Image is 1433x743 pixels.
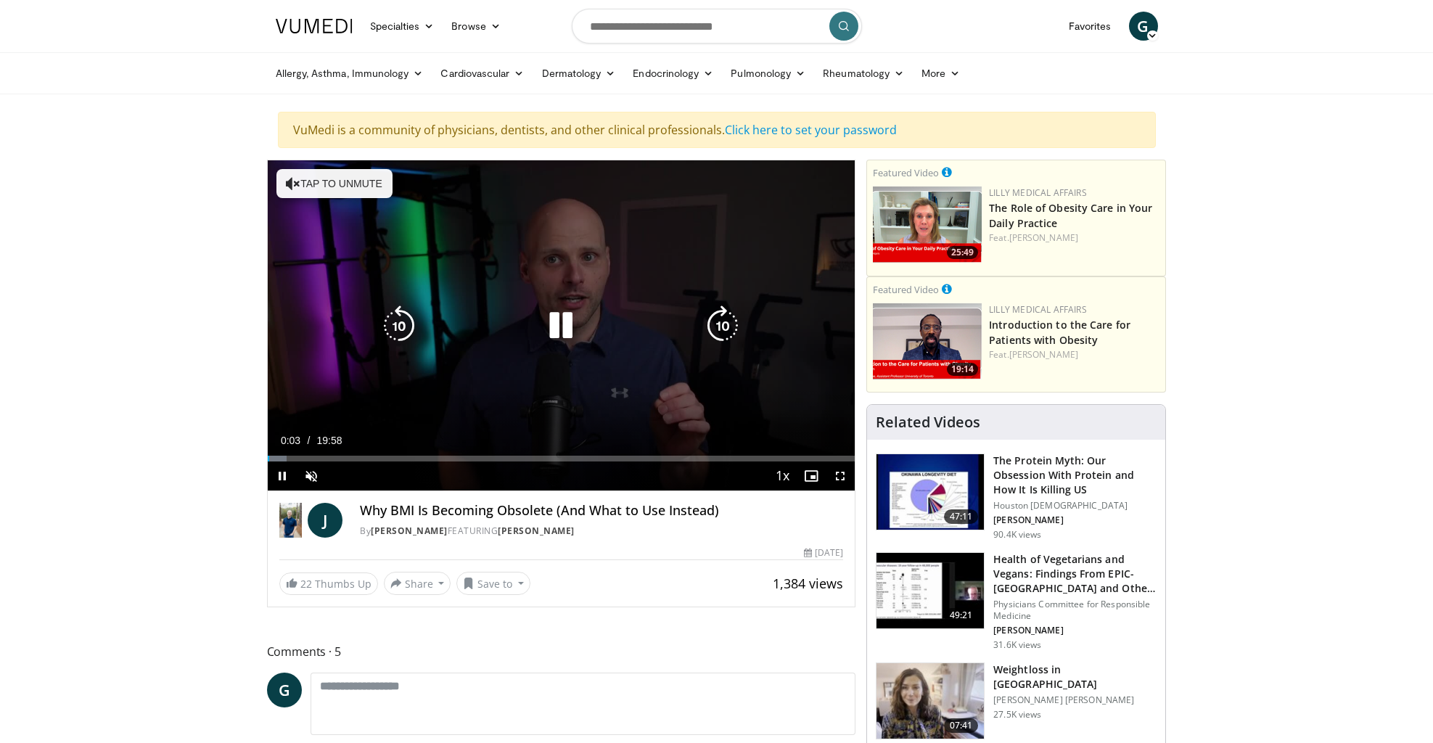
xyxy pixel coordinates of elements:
a: More [913,59,969,88]
span: 19:58 [317,435,342,446]
div: By FEATURING [360,525,843,538]
p: Houston [DEMOGRAPHIC_DATA] [993,500,1157,512]
a: Rheumatology [814,59,913,88]
img: b7b8b05e-5021-418b-a89a-60a270e7cf82.150x105_q85_crop-smart_upscale.jpg [876,454,984,530]
div: Feat. [989,348,1159,361]
input: Search topics, interventions [572,9,862,44]
h3: Weightloss in [GEOGRAPHIC_DATA] [993,662,1157,691]
p: [PERSON_NAME] [993,625,1157,636]
button: Tap to unmute [276,169,393,198]
h3: Health of Vegetarians and Vegans: Findings From EPIC-[GEOGRAPHIC_DATA] and Othe… [993,552,1157,596]
div: [DATE] [804,546,843,559]
button: Unmute [297,461,326,490]
a: G [267,673,302,707]
p: 31.6K views [993,639,1041,651]
img: e1208b6b-349f-4914-9dd7-f97803bdbf1d.png.150x105_q85_crop-smart_upscale.png [873,186,982,263]
small: Featured Video [873,166,939,179]
button: Playback Rate [768,461,797,490]
button: Share [384,572,451,595]
div: VuMedi is a community of physicians, dentists, and other clinical professionals. [278,112,1156,148]
p: [PERSON_NAME] [993,514,1157,526]
a: [PERSON_NAME] [371,525,448,537]
a: Lilly Medical Affairs [989,303,1087,316]
span: 19:14 [947,363,978,376]
img: 606f2b51-b844-428b-aa21-8c0c72d5a896.150x105_q85_crop-smart_upscale.jpg [876,553,984,628]
a: Dermatology [533,59,625,88]
p: 90.4K views [993,529,1041,541]
span: Comments 5 [267,642,856,661]
img: VuMedi Logo [276,19,353,33]
a: The Role of Obesity Care in Your Daily Practice [989,201,1152,230]
a: Browse [443,12,509,41]
a: G [1129,12,1158,41]
p: [PERSON_NAME] [PERSON_NAME] [993,694,1157,706]
img: 9983fed1-7565-45be-8934-aef1103ce6e2.150x105_q85_crop-smart_upscale.jpg [876,663,984,739]
span: 47:11 [944,509,979,524]
a: 47:11 The Protein Myth: Our Obsession With Protein and How It Is Killing US Houston [DEMOGRAPHIC_... [876,453,1157,541]
span: 49:21 [944,608,979,623]
span: 1,384 views [773,575,843,592]
h3: The Protein Myth: Our Obsession With Protein and How It Is Killing US [993,453,1157,497]
a: 19:14 [873,303,982,379]
a: [PERSON_NAME] [498,525,575,537]
h4: Why BMI Is Becoming Obsolete (And What to Use Instead) [360,503,843,519]
a: [PERSON_NAME] [1009,348,1078,361]
button: Fullscreen [826,461,855,490]
a: Introduction to the Care for Patients with Obesity [989,318,1130,347]
a: Click here to set your password [725,122,897,138]
a: Favorites [1060,12,1120,41]
img: Dr. Jordan Rennicke [279,503,303,538]
h4: Related Videos [876,414,980,431]
a: Endocrinology [624,59,722,88]
span: 0:03 [281,435,300,446]
span: 25:49 [947,246,978,259]
img: acc2e291-ced4-4dd5-b17b-d06994da28f3.png.150x105_q85_crop-smart_upscale.png [873,303,982,379]
a: Pulmonology [722,59,814,88]
span: 07:41 [944,718,979,733]
a: J [308,503,342,538]
a: [PERSON_NAME] [1009,231,1078,244]
a: 25:49 [873,186,982,263]
a: 49:21 Health of Vegetarians and Vegans: Findings From EPIC-[GEOGRAPHIC_DATA] and Othe… Physicians... [876,552,1157,651]
span: 22 [300,577,312,591]
video-js: Video Player [268,160,855,491]
div: Feat. [989,231,1159,245]
p: Physicians Committee for Responsible Medicine [993,599,1157,622]
button: Enable picture-in-picture mode [797,461,826,490]
a: Cardiovascular [432,59,533,88]
small: Featured Video [873,283,939,296]
button: Pause [268,461,297,490]
a: 07:41 Weightloss in [GEOGRAPHIC_DATA] [PERSON_NAME] [PERSON_NAME] 27.5K views [876,662,1157,739]
a: Specialties [361,12,443,41]
a: Allergy, Asthma, Immunology [267,59,432,88]
div: Progress Bar [268,456,855,461]
a: 22 Thumbs Up [279,572,378,595]
a: Lilly Medical Affairs [989,186,1087,199]
button: Save to [456,572,530,595]
p: 27.5K views [993,709,1041,721]
span: / [308,435,311,446]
